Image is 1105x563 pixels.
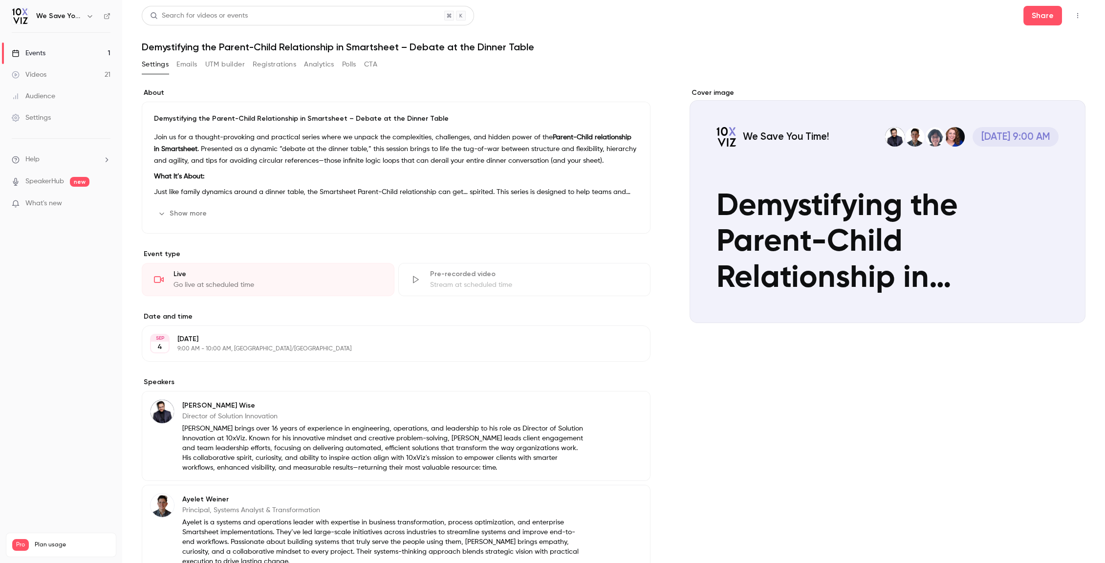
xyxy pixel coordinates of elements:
[173,269,382,279] div: Live
[142,263,394,296] div: LiveGo live at scheduled time
[25,198,62,209] span: What's new
[142,249,650,259] p: Event type
[157,342,162,352] p: 4
[142,41,1085,53] h1: Demystifying the Parent-Child Relationship in Smartsheet – Debate at the Dinner Table
[430,280,639,290] div: Stream at scheduled time
[304,57,334,72] button: Analytics
[154,114,638,124] p: Demystifying the Parent-Child Relationship in Smartsheet – Debate at the Dinner Table
[690,88,1085,98] label: Cover image
[142,312,650,322] label: Date and time
[176,57,197,72] button: Emails
[35,541,110,549] span: Plan usage
[12,70,46,80] div: Videos
[142,377,650,387] label: Speakers
[150,11,248,21] div: Search for videos or events
[154,131,638,167] p: Join us for a thought-provoking and practical series where we unpack the complexities, challenges...
[253,57,296,72] button: Registrations
[12,48,45,58] div: Events
[154,173,204,180] strong: What It’s About:
[142,57,169,72] button: Settings
[173,280,382,290] div: Go live at scheduled time
[151,494,174,517] img: Ayelet Weiner
[12,8,28,24] img: We Save You Time!
[690,88,1085,323] section: Cover image
[70,177,89,187] span: new
[205,57,245,72] button: UTM builder
[151,335,169,342] div: SEP
[154,186,638,198] p: Just like family dynamics around a dinner table, the Smartsheet Parent-Child relationship can get...
[364,57,377,72] button: CTA
[12,113,51,123] div: Settings
[177,334,599,344] p: [DATE]
[430,269,639,279] div: Pre-recorded video
[25,154,40,165] span: Help
[182,505,587,515] p: Principal, Systems Analyst & Transformation
[12,91,55,101] div: Audience
[342,57,356,72] button: Polls
[99,199,110,208] iframe: Noticeable Trigger
[182,401,587,411] p: [PERSON_NAME] Wise
[177,345,599,353] p: 9:00 AM - 10:00 AM, [GEOGRAPHIC_DATA]/[GEOGRAPHIC_DATA]
[12,539,29,551] span: Pro
[1023,6,1062,25] button: Share
[182,424,587,473] p: [PERSON_NAME] brings over 16 years of experience in engineering, operations, and leadership to hi...
[25,176,64,187] a: SpeakerHub
[398,263,651,296] div: Pre-recorded videoStream at scheduled time
[182,411,587,421] p: Director of Solution Innovation
[142,391,650,481] div: Dustin Wise[PERSON_NAME] WiseDirector of Solution Innovation[PERSON_NAME] brings over 16 years of...
[12,154,110,165] li: help-dropdown-opener
[151,400,174,423] img: Dustin Wise
[36,11,82,21] h6: We Save You Time!
[154,206,213,221] button: Show more
[142,88,650,98] label: About
[182,495,587,504] p: Ayelet Weiner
